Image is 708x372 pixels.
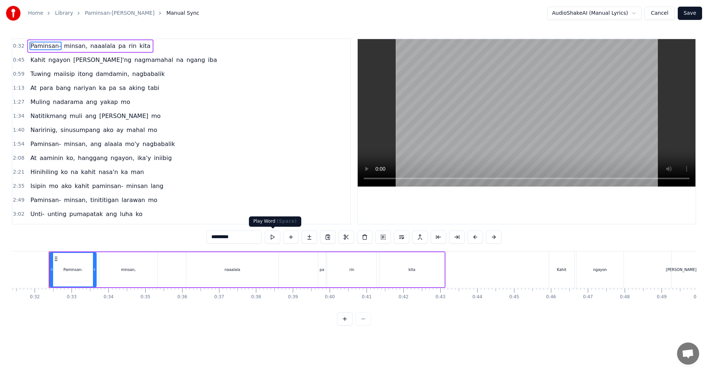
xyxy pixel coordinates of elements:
[29,210,45,218] span: Unti-
[53,70,76,78] span: maiisip
[29,126,58,134] span: Naririnig,
[121,267,136,272] div: minsan,
[69,112,83,120] span: muli
[60,126,101,134] span: sinusumpang
[85,98,98,106] span: ang
[29,112,67,120] span: Natitikmang
[6,6,21,21] img: youka
[13,182,24,190] span: 2:35
[150,182,164,190] span: lang
[29,168,59,176] span: Hinihiling
[13,70,24,78] span: 0:59
[84,112,97,120] span: ang
[657,294,667,300] div: 0:49
[85,10,155,17] a: Paminsan-[PERSON_NAME]
[13,211,24,218] span: 3:02
[39,84,53,92] span: para
[13,42,24,50] span: 0:32
[139,42,151,50] span: kita
[70,168,79,176] span: na
[132,70,166,78] span: nagbabalik
[77,154,108,162] span: hanggang
[29,182,46,190] span: Isipin
[694,294,704,300] div: 0:50
[124,140,140,148] span: mo'y
[90,196,119,204] span: tinititigan
[74,182,90,190] span: kahit
[63,140,88,148] span: minsan,
[29,196,62,204] span: Paminsan-
[29,42,62,50] span: Paminsan-
[147,126,158,134] span: mo
[29,154,37,162] span: At
[557,267,566,272] div: Kahit
[583,294,593,300] div: 0:47
[47,210,67,218] span: unting
[77,70,94,78] span: itong
[13,56,24,64] span: 0:45
[362,294,372,300] div: 0:41
[142,140,176,148] span: nagbabalik
[666,267,702,272] div: [PERSON_NAME]'ng
[118,84,126,92] span: sa
[90,42,116,50] span: naaalala
[166,10,199,17] span: Manual Sync
[116,126,124,134] span: ay
[120,168,129,176] span: ka
[63,267,83,272] div: Paminsan-
[677,343,699,365] div: Open chat
[73,56,132,64] span: [PERSON_NAME]'ng
[128,84,146,92] span: aking
[13,84,24,92] span: 1:13
[13,197,24,204] span: 2:49
[60,168,68,176] span: ko
[52,98,84,106] span: nadarama
[176,56,184,64] span: na
[48,56,71,64] span: ngayon
[593,267,607,272] div: ngayon
[214,294,224,300] div: 0:37
[435,294,445,300] div: 0:43
[39,154,64,162] span: aaminin
[73,84,97,92] span: nariyan
[120,98,131,106] span: mo
[13,168,24,176] span: 2:21
[48,182,59,190] span: mo
[98,168,119,176] span: nasa'n
[104,140,123,148] span: alaala
[133,56,174,64] span: nagmamahal
[118,42,126,50] span: pa
[13,98,24,106] span: 1:27
[207,56,218,64] span: iba
[29,140,62,148] span: Paminsan-
[95,70,130,78] span: damdamin,
[678,7,702,20] button: Save
[251,294,261,300] div: 0:38
[147,196,158,204] span: mo
[13,112,24,120] span: 1:34
[125,182,148,190] span: minsan
[620,294,630,300] div: 0:48
[13,154,24,162] span: 2:08
[60,182,72,190] span: ako
[13,126,24,134] span: 1:40
[150,112,161,120] span: mo
[119,210,133,218] span: luha
[225,267,240,272] div: naaalala
[277,219,297,224] span: ( Space )
[136,154,152,162] span: ika'y
[126,126,146,134] span: mahal
[99,98,118,106] span: yakap
[121,196,146,204] span: larawan
[320,267,324,272] div: pa
[288,294,298,300] div: 0:39
[55,10,73,17] a: Library
[29,84,37,92] span: At
[135,210,143,218] span: ko
[69,210,104,218] span: pumapatak
[67,294,77,300] div: 0:33
[105,210,118,218] span: ang
[66,154,76,162] span: ko,
[153,154,173,162] span: iniibig
[98,84,107,92] span: ka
